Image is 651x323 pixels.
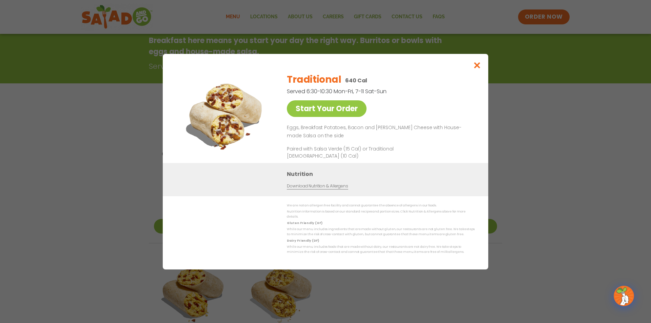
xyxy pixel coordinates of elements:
p: Served 6:30-10:30 Mon-Fri, 7-11 Sat-Sun [287,87,439,96]
p: We are not an allergen free facility and cannot guarantee the absence of allergens in our foods. [287,203,475,208]
strong: Dairy Friendly (DF) [287,238,319,242]
p: While our menu includes foods that are made without dairy, our restaurants are not dairy free. We... [287,244,475,255]
h3: Nutrition [287,169,478,178]
button: Close modal [466,54,488,77]
p: 640 Cal [345,76,367,85]
a: Start Your Order [287,100,367,117]
p: Nutrition information is based on our standard recipes and portion sizes. Click Nutrition & Aller... [287,209,475,220]
a: Download Nutrition & Allergens [287,183,348,189]
p: While our menu includes ingredients that are made without gluten, our restaurants are not gluten ... [287,227,475,237]
p: Eggs, Breakfast Potatoes, Bacon and [PERSON_NAME] Cheese with House-made Salsa on the side [287,124,472,140]
strong: Gluten Friendly (GF) [287,221,322,225]
p: Paired with Salsa Verde (15 Cal) or Traditional [DEMOGRAPHIC_DATA] (10 Cal) [287,145,412,159]
h2: Traditional [287,73,341,87]
img: wpChatIcon [614,286,633,305]
img: Featured product photo for Traditional [178,67,273,163]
